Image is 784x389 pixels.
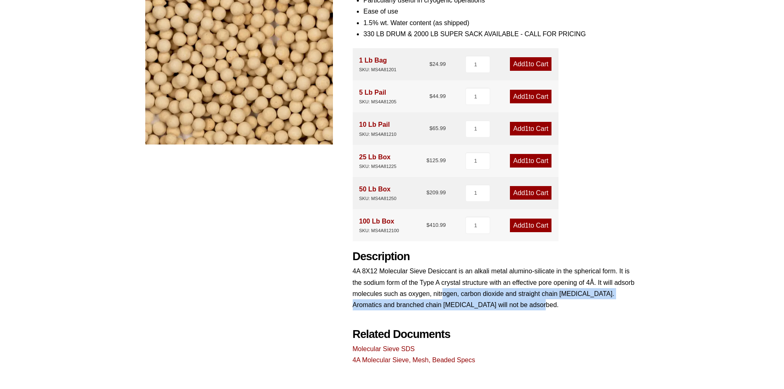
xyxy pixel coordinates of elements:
[510,90,551,103] a: Add1to Cart
[363,17,639,28] li: 1.5% wt. Water content (as shipped)
[359,163,397,170] div: SKU: MS4A81225
[363,6,639,17] li: Ease of use
[429,125,446,131] bdi: 65.99
[510,122,551,135] a: Add1to Cart
[525,125,529,132] span: 1
[353,266,639,310] p: 4A 8X12 Molecular Sieve Desiccant is an alkali metal alumino-silicate in the spherical form. It i...
[510,57,551,71] a: Add1to Cart
[525,189,529,196] span: 1
[359,119,397,138] div: 10 Lb Pail
[426,157,446,163] bdi: 125.99
[426,157,429,163] span: $
[429,61,432,67] span: $
[510,186,551,200] a: Add1to Cart
[359,130,397,138] div: SKU: MS4A81210
[359,87,397,106] div: 5 Lb Pail
[359,98,397,106] div: SKU: MS4A81205
[510,219,551,232] a: Add1to Cart
[429,61,446,67] bdi: 24.99
[525,93,529,100] span: 1
[426,189,429,196] span: $
[426,222,446,228] bdi: 410.99
[359,227,399,235] div: SKU: MS4A812100
[353,250,639,263] h2: Description
[525,61,529,68] span: 1
[353,356,475,363] a: 4A Molecular Sieve, Mesh, Beaded Specs
[359,151,397,170] div: 25 Lb Box
[429,93,446,99] bdi: 44.99
[359,184,397,203] div: 50 Lb Box
[359,216,399,235] div: 100 Lb Box
[359,66,397,74] div: SKU: MS4A81201
[429,125,432,131] span: $
[426,189,446,196] bdi: 209.99
[353,345,415,352] a: Molecular Sieve SDS
[359,195,397,203] div: SKU: MS4A81250
[426,222,429,228] span: $
[510,154,551,168] a: Add1to Cart
[359,55,397,74] div: 1 Lb Bag
[525,157,529,164] span: 1
[363,28,639,40] li: 330 LB DRUM & 2000 LB SUPER SACK AVAILABLE - CALL FOR PRICING
[525,222,529,229] span: 1
[429,93,432,99] span: $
